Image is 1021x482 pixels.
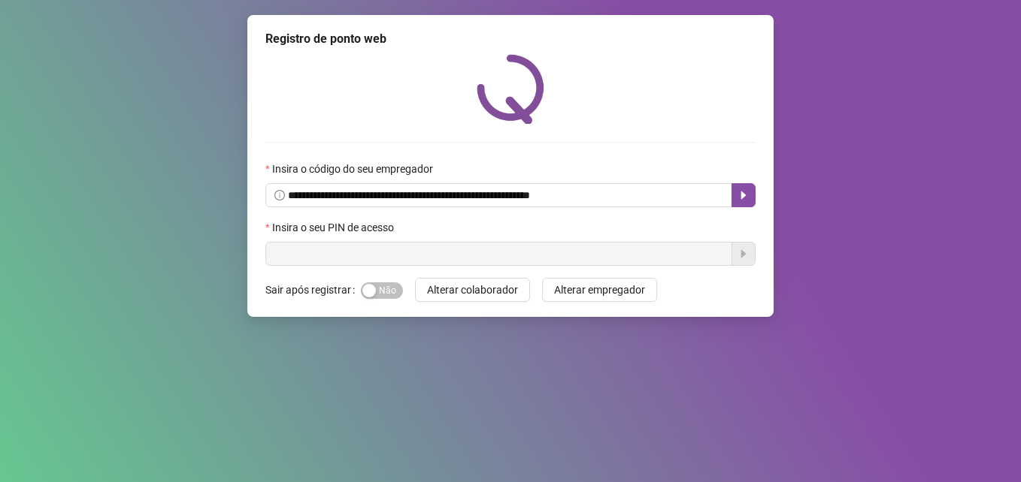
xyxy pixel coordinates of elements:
[477,54,544,124] img: QRPoint
[265,219,404,236] label: Insira o seu PIN de acesso
[265,30,756,48] div: Registro de ponto web
[542,278,657,302] button: Alterar empregador
[738,189,750,201] span: caret-right
[274,190,285,200] span: info-circle
[427,282,518,298] span: Alterar colaborador
[554,282,645,298] span: Alterar empregador
[265,278,361,302] label: Sair após registrar
[415,278,530,302] button: Alterar colaborador
[265,161,443,177] label: Insira o código do seu empregador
